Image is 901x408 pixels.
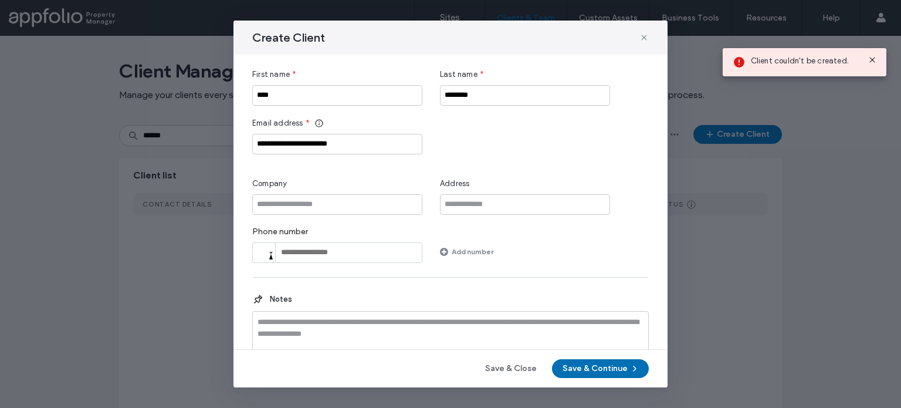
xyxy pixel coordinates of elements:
[440,69,477,80] span: Last name
[252,69,290,80] span: First name
[252,134,422,154] input: Email address
[252,178,287,190] span: Company
[252,117,303,129] span: Email address
[252,194,422,215] input: Company
[440,178,469,190] span: Address
[264,294,292,305] span: Notes
[440,194,610,215] input: Address
[440,85,610,106] input: Last name
[26,8,50,19] span: Help
[452,241,493,262] label: Add number
[252,30,325,45] span: Create Client
[751,55,849,67] span: Client couldn't be created.
[252,85,422,106] input: First name
[552,359,649,378] button: Save & Continue
[252,227,422,242] label: Phone number
[475,359,547,378] button: Save & Close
